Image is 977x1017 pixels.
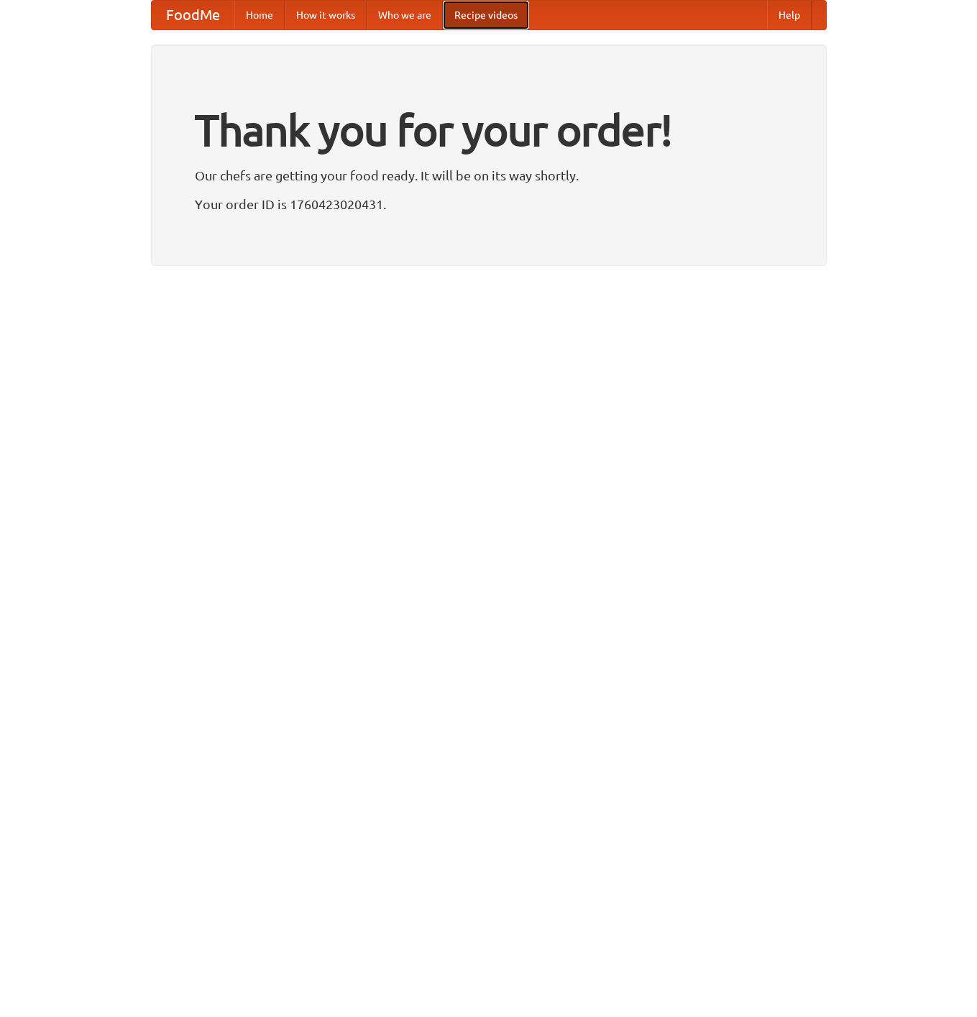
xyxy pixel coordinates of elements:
[767,1,812,29] a: Help
[234,1,285,29] a: Home
[285,1,367,29] a: How it works
[152,1,234,29] a: FoodMe
[195,96,783,165] h1: Thank you for your order!
[443,1,529,29] a: Recipe videos
[367,1,443,29] a: Who we are
[195,165,783,186] p: Our chefs are getting your food ready. It will be on its way shortly.
[195,193,783,215] p: Your order ID is 1760423020431.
